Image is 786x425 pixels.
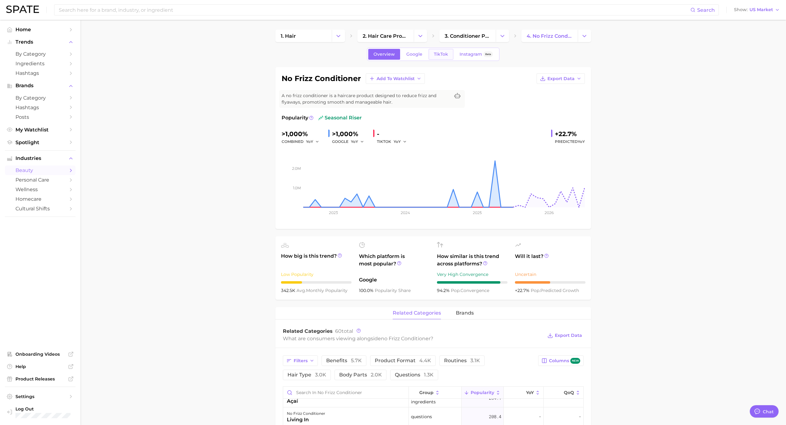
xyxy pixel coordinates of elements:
[281,252,352,268] span: How big is this trend?
[424,372,434,378] span: 1.3k
[377,138,411,145] div: TIKTOK
[504,387,544,399] button: YoY
[282,130,308,138] span: >1,000%
[332,130,358,138] span: >1,000%
[5,165,76,175] a: beauty
[5,103,76,112] a: Hashtags
[5,49,76,59] a: by Category
[281,281,352,284] div: 3 / 10
[5,185,76,194] a: wellness
[332,138,368,145] div: GOOGLE
[5,125,76,135] a: My Watchlist
[419,390,434,395] span: group
[359,276,430,284] span: Google
[335,328,342,334] span: 60
[5,404,76,420] a: Log out. Currently logged in with e-mail sophie.aksoy@vantagegrp.com.
[381,336,430,341] span: no frizz conditioner
[318,114,362,122] span: seasonal riser
[470,358,480,363] span: 3.1k
[570,358,580,364] span: new
[5,112,76,122] a: Posts
[15,105,65,110] span: Hashtags
[294,358,308,363] span: Filters
[732,6,781,14] button: ShowUS Market
[315,372,326,378] span: 3.0k
[444,358,480,363] span: routines
[5,59,76,68] a: Ingredients
[5,194,76,204] a: homecare
[437,271,507,278] div: Very High Convergence
[515,288,531,293] span: +22.7%
[437,253,507,268] span: How similar is this trend across platforms?
[15,61,65,67] span: Ingredients
[454,49,498,60] a: InstagramBeta
[282,114,308,122] span: Popularity
[351,138,364,145] button: YoY
[282,92,450,105] span: A no frizz conditioner is a haircare product designed to reduce frizz and flyaways, promoting smo...
[697,7,715,13] span: Search
[318,115,323,120] img: seasonal riser
[15,70,65,76] span: Hashtags
[5,81,76,90] button: Brands
[15,140,65,145] span: Spotlight
[283,334,543,343] div: What are consumers viewing alongside ?
[394,139,401,144] span: YoY
[332,30,345,42] button: Change Category
[578,139,585,144] span: YoY
[359,288,375,293] span: 100.0%
[15,156,65,161] span: Industries
[515,253,585,268] span: Will it last?
[555,138,585,145] span: Predicted
[377,76,415,81] span: Add to Watchlist
[401,49,428,60] a: Google
[281,33,296,39] span: 1. hair
[414,30,427,42] button: Change Category
[15,177,65,183] span: personal care
[537,73,585,84] button: Export Data
[579,413,581,420] span: -
[5,374,76,384] a: Product Releases
[374,52,395,57] span: Overview
[434,52,448,57] span: TikTok
[377,129,411,139] div: -
[406,52,422,57] span: Google
[15,196,65,202] span: homecare
[5,175,76,185] a: personal care
[306,139,313,144] span: YoY
[351,139,358,144] span: YoY
[15,206,65,212] span: cultural shifts
[287,397,325,405] div: açaí
[401,210,410,215] tspan: 2024
[15,27,65,32] span: Home
[411,413,432,420] span: questions
[368,49,400,60] a: Overview
[15,167,65,173] span: beauty
[296,288,306,293] abbr: average
[5,350,76,359] a: Onboarding Videos
[409,387,461,399] button: group
[451,288,489,293] span: convergence
[5,392,76,401] a: Settings
[58,5,690,15] input: Search here for a brand, industry, or ingredient
[329,210,338,215] tspan: 2023
[749,8,773,11] span: US Market
[539,413,541,420] span: -
[275,30,332,42] a: 1. hair
[5,93,76,103] a: by Category
[283,355,318,366] button: Filters
[578,30,591,42] button: Change Category
[5,25,76,34] a: Home
[395,372,434,377] span: questions
[546,331,584,340] button: Export Data
[460,52,482,57] span: Instagram
[287,410,325,417] div: no frizz conditioner
[526,390,534,395] span: YoY
[296,288,348,293] span: monthly popularity
[282,75,361,82] h1: no frizz conditioner
[515,281,585,284] div: 5 / 10
[6,6,39,13] img: SPATE
[531,288,540,293] abbr: popularity index
[489,413,501,420] span: 208.4
[15,364,65,369] span: Help
[437,281,507,284] div: 9 / 10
